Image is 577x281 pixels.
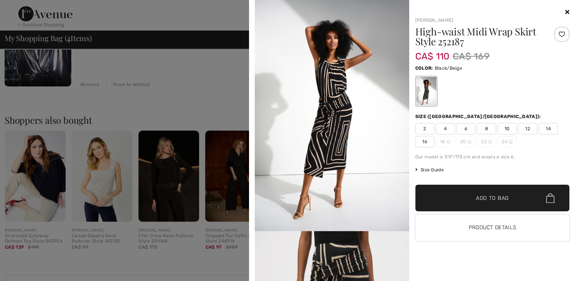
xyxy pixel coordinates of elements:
[415,27,544,46] h1: High-waist Midi Wrap Skirt Style 252187
[498,123,517,134] span: 10
[415,136,434,147] span: 16
[415,166,444,173] span: Size Guide
[468,140,471,144] img: ring-m.svg
[498,136,517,147] span: 24
[456,136,476,147] span: 20
[436,136,455,147] span: 18
[476,194,509,202] span: Add to Bag
[415,65,433,71] span: Color:
[509,140,513,144] img: ring-m.svg
[415,185,570,211] button: Add to Bag
[477,136,496,147] span: 22
[17,5,32,12] span: Chat
[453,49,490,63] span: CA$ 169
[415,18,453,23] a: [PERSON_NAME]
[415,123,434,134] span: 2
[447,140,450,144] img: ring-m.svg
[415,43,450,62] span: CA$ 110
[436,123,455,134] span: 4
[415,153,570,160] div: Our model is 5'9"/175 cm and wears a size 6.
[488,140,492,144] img: ring-m.svg
[546,193,554,203] img: Bag.svg
[415,214,570,241] button: Product Details
[435,65,462,71] span: Black/Beige
[416,77,436,105] div: Black/Beige
[518,123,537,134] span: 12
[539,123,558,134] span: 14
[456,123,476,134] span: 6
[477,123,496,134] span: 8
[415,113,543,120] div: Size ([GEOGRAPHIC_DATA]/[GEOGRAPHIC_DATA]):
